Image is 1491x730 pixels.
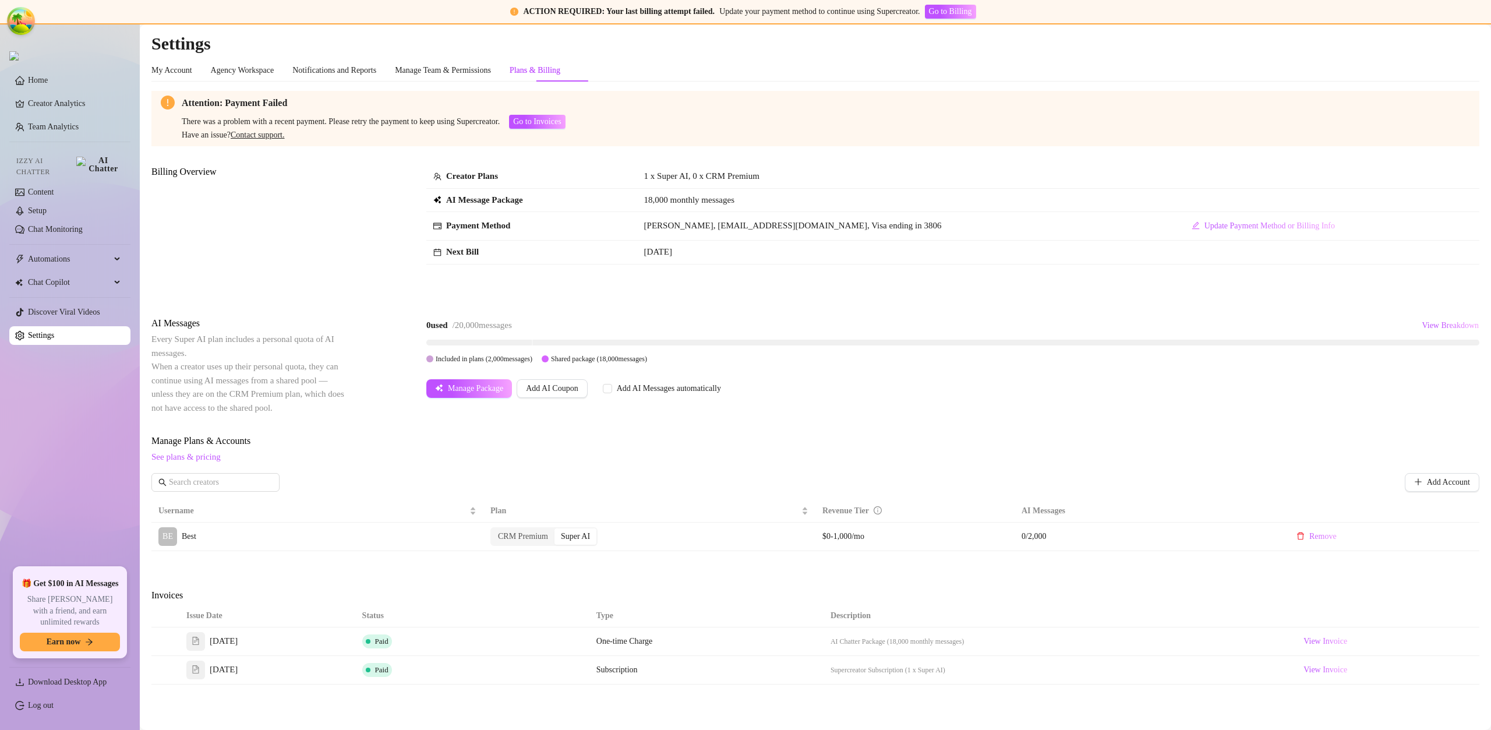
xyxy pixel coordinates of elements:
[151,165,347,179] span: Billing Overview
[1182,217,1344,235] button: Update Payment Method or Billing Info
[192,637,200,645] span: file-text
[182,115,500,128] div: There was a problem with a recent payment. Please retry the payment to keep using Supercreator.
[85,638,93,646] span: arrow-right
[76,157,121,173] img: AI Chatter
[1405,473,1479,492] button: Add Account
[554,528,596,545] div: Super AI
[446,247,479,256] strong: Next Bill
[509,115,565,129] button: Go to Invoices
[375,665,388,674] span: Paid
[1303,664,1347,676] span: View Invoice
[448,384,503,393] span: Manage Package
[617,382,721,395] div: Add AI Messages automatically
[436,355,532,363] span: Included in plans ( 2,000 messages)
[513,117,561,126] span: Go to Invoices
[446,195,523,204] strong: AI Message Package
[211,64,274,77] div: Agency Workspace
[28,94,121,113] a: Creator Analytics
[551,355,647,363] span: Shared package ( 18,000 messages)
[9,51,19,61] img: logo.svg
[719,7,920,16] span: Update your payment method to continue using Supercreator.
[446,171,498,181] strong: Creator Plans
[9,9,33,33] button: Open Tanstack query devtools
[292,64,376,77] div: Notifications and Reports
[1015,500,1280,523] th: AI Messages
[1309,532,1337,541] span: Remove
[28,331,54,340] a: Settings
[1192,221,1200,230] span: edit
[1299,634,1352,648] a: View Invoice
[375,637,388,646] span: Paid
[158,478,167,486] span: search
[151,334,344,412] span: Every Super AI plan includes a personal quota of AI messages. When a creator uses up their person...
[824,605,1292,627] th: Description
[28,250,111,269] span: Automations
[433,172,441,181] span: team
[151,452,221,461] a: See plans & pricing
[490,505,799,517] span: Plan
[15,678,24,687] span: download
[161,96,175,110] span: exclamation-circle
[28,122,79,131] a: Team Analytics
[182,98,287,108] strong: Attention: Payment Failed
[1022,530,1273,543] span: 0 / 2,000
[831,666,945,674] span: Supercreator Subscription (1 x Super AI)
[47,637,81,647] span: Earn now
[151,434,1479,448] span: Manage Plans & Accounts
[182,129,566,142] div: Have an issue?
[169,476,263,489] input: Search creators
[151,588,347,602] span: Invoices
[483,500,815,523] th: Plan
[1299,663,1352,677] a: View Invoice
[1287,527,1346,546] button: Remove
[20,594,120,628] span: Share [PERSON_NAME] with a friend, and earn unlimited rewards
[874,506,882,514] span: info-circle
[231,131,285,139] a: Contact support.
[15,278,23,287] img: Chat Copilot
[16,156,72,178] span: Izzy AI Chatter
[433,248,441,256] span: calendar
[355,605,589,627] th: Status
[929,7,972,16] span: Go to Billing
[151,64,192,77] div: My Account
[395,64,491,77] div: Manage Team & Permissions
[644,221,942,230] span: [PERSON_NAME], [EMAIL_ADDRESS][DOMAIN_NAME], Visa ending in 3806
[433,222,441,230] span: credit-card
[644,193,734,207] span: 18,000 monthly messages
[1414,478,1422,486] span: plus
[182,532,196,541] span: Best
[925,7,976,16] a: Go to Billing
[151,316,347,330] span: AI Messages
[1421,316,1479,335] button: View Breakdown
[815,523,1015,551] td: $0-1,000/mo
[28,76,48,84] a: Home
[822,506,869,515] span: Revenue Tier
[15,255,24,264] span: thunderbolt
[158,505,467,517] span: Username
[28,308,100,316] a: Discover Viral Videos
[28,206,47,215] a: Setup
[28,701,54,710] a: Log out
[22,578,119,590] span: 🎁 Get $100 in AI Messages
[151,33,1479,55] h2: Settings
[589,605,706,627] th: Type
[151,500,483,523] th: Username
[28,188,54,196] a: Content
[210,663,238,677] span: [DATE]
[510,64,560,77] div: Plans & Billing
[1422,321,1479,330] span: View Breakdown
[596,637,653,646] span: One-time Charge
[523,7,715,16] strong: ACTION REQUIRED: Your last billing attempt failed.
[1296,532,1305,540] span: delete
[596,665,638,674] span: Subscription
[179,605,355,627] th: Issue Date
[453,320,512,330] span: / 20,000 messages
[192,665,200,673] span: file-text
[28,225,83,234] a: Chat Monitoring
[426,320,448,330] strong: 0 used
[492,528,554,545] div: CRM Premium
[28,678,107,686] span: Download Desktop App
[517,379,587,398] button: Add AI Coupon
[644,171,759,181] span: 1 x Super AI, 0 x CRM Premium
[925,5,976,19] button: Go to Billing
